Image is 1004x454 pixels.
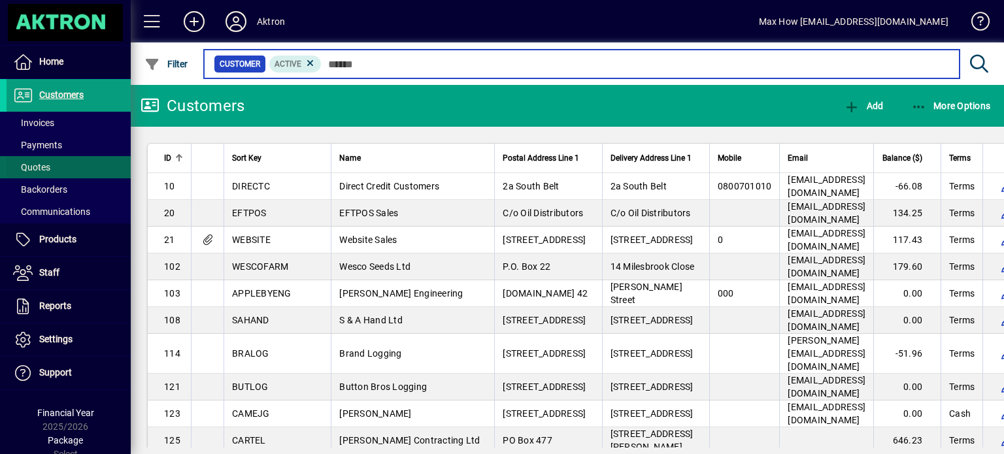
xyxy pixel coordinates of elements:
span: [EMAIL_ADDRESS][DOMAIN_NAME] [788,308,865,332]
span: Balance ($) [882,151,922,165]
button: More Options [908,94,994,118]
span: Package [48,435,83,446]
button: Profile [215,10,257,33]
span: C/o Oil Distributors [611,208,691,218]
span: Terms [949,260,975,273]
span: 2a South Belt [611,181,667,191]
span: 114 [164,348,180,359]
span: [PERSON_NAME] [339,408,411,419]
span: Active [275,59,301,69]
span: 2a South Belt [503,181,559,191]
span: 123 [164,408,180,419]
span: 125 [164,435,180,446]
a: Quotes [7,156,131,178]
span: [EMAIL_ADDRESS][DOMAIN_NAME] [788,375,865,398]
div: Mobile [718,151,772,165]
span: [STREET_ADDRESS] [611,315,694,325]
span: [STREET_ADDRESS] [503,408,586,419]
span: Communications [13,206,90,217]
span: Customers [39,89,84,100]
span: Button Bros Logging [339,381,427,392]
a: Knowledge Base [962,3,988,45]
span: [EMAIL_ADDRESS][DOMAIN_NAME] [788,201,865,225]
span: [STREET_ADDRESS] [503,235,586,245]
span: [EMAIL_ADDRESS][DOMAIN_NAME] [788,255,865,278]
span: DIRECTC [232,181,270,191]
a: Home [7,46,131,78]
span: Terms [949,434,975,447]
button: Add [173,10,215,33]
span: Terms [949,287,975,300]
span: [STREET_ADDRESS][PERSON_NAME] [611,429,694,452]
div: Balance ($) [882,151,934,165]
span: Terms [949,151,971,165]
span: [DOMAIN_NAME] 42 [503,288,588,299]
span: CARTEL [232,435,266,446]
a: Backorders [7,178,131,201]
span: SAHAND [232,315,269,325]
td: 134.25 [873,200,941,227]
span: APPLEBYENG [232,288,292,299]
td: -51.96 [873,334,941,374]
span: Home [39,56,63,67]
span: Terms [949,380,975,393]
span: CAMEJG [232,408,270,419]
span: Reports [39,300,71,311]
span: [PERSON_NAME] Street [611,282,682,305]
td: 179.60 [873,253,941,280]
span: [STREET_ADDRESS] [503,348,586,359]
span: ID [164,151,171,165]
span: Backorders [13,184,67,195]
div: Max How [EMAIL_ADDRESS][DOMAIN_NAME] [759,11,948,32]
span: More Options [911,101,991,111]
span: Filter [144,59,188,69]
a: Reports [7,290,131,323]
span: Customer [220,57,260,71]
a: Communications [7,201,131,223]
mat-chip: Activation Status: Active [269,56,322,73]
span: [STREET_ADDRESS] [503,381,586,392]
span: [PERSON_NAME] Engineering [339,288,463,299]
span: [PERSON_NAME] Contracting Ltd [339,435,480,446]
span: [STREET_ADDRESS] [611,408,694,419]
button: Add [841,94,886,118]
td: 646.23 [873,427,941,454]
span: [EMAIL_ADDRESS][DOMAIN_NAME] [788,402,865,425]
span: Website Sales [339,235,397,245]
span: EFTPOS [232,208,267,218]
span: BUTLOG [232,381,269,392]
a: Products [7,223,131,256]
a: Staff [7,257,131,289]
span: [EMAIL_ADDRESS][DOMAIN_NAME] [788,174,865,198]
span: Terms [949,206,975,219]
span: Wesco Seeds Ltd [339,261,410,272]
span: Postal Address Line 1 [503,151,579,165]
span: Quotes [13,162,50,172]
span: 0 [718,235,723,245]
span: [PERSON_NAME][EMAIL_ADDRESS][DOMAIN_NAME] [788,335,865,372]
span: 21 [164,235,175,245]
span: BRALOG [232,348,269,359]
span: Sort Key [232,151,261,165]
span: Staff [39,267,59,278]
span: Settings [39,334,73,344]
span: 20 [164,208,175,218]
span: Cash [949,407,971,420]
td: 0.00 [873,307,941,334]
span: Name [339,151,361,165]
span: [STREET_ADDRESS] [611,381,694,392]
span: PO Box 477 [503,435,552,446]
span: Terms [949,233,975,246]
span: [EMAIL_ADDRESS][DOMAIN_NAME] [788,228,865,251]
span: 102 [164,261,180,272]
span: S & A Hand Ltd [339,315,403,325]
a: Invoices [7,112,131,134]
span: P.O. Box 22 [503,261,550,272]
span: Support [39,367,72,378]
span: 103 [164,288,180,299]
span: 000 [718,288,734,299]
span: Mobile [718,151,741,165]
span: Payments [13,140,62,150]
span: Terms [949,180,975,193]
a: Settings [7,323,131,356]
